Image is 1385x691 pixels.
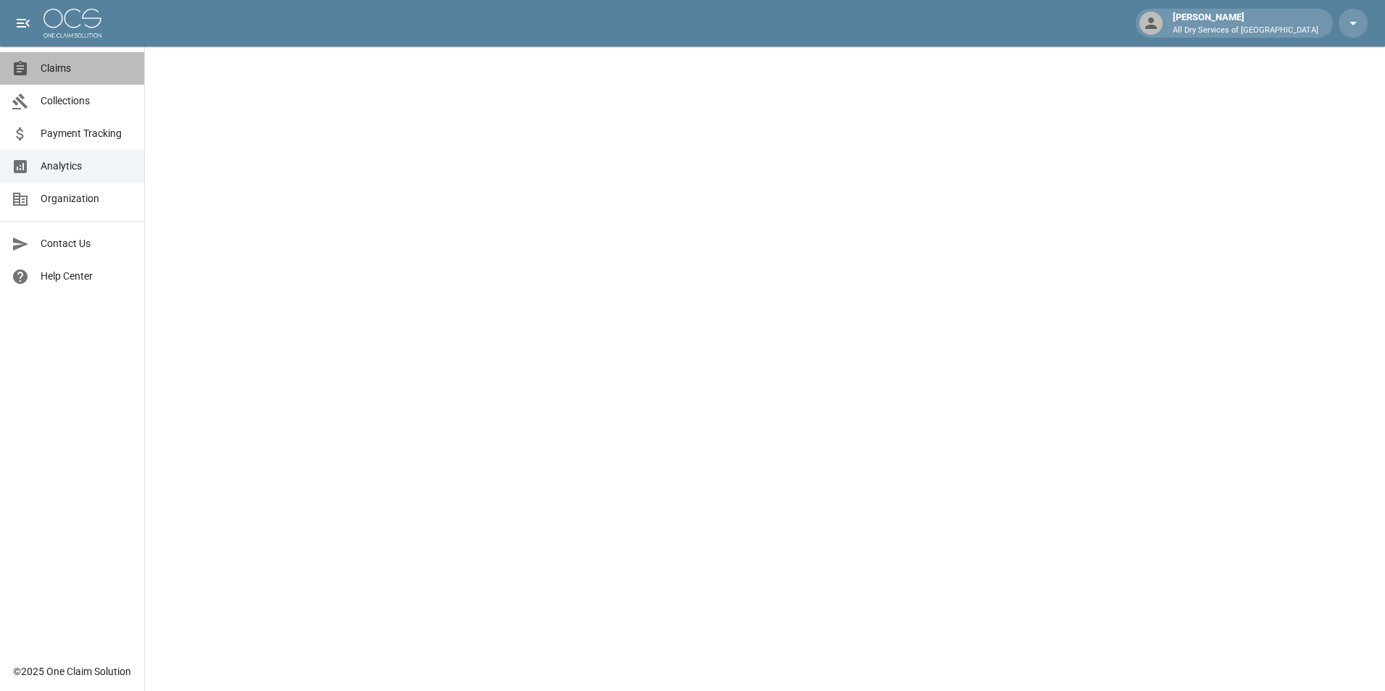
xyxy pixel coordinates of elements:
span: Payment Tracking [41,126,133,141]
span: Analytics [41,159,133,174]
div: © 2025 One Claim Solution [13,664,131,679]
button: open drawer [9,9,38,38]
span: Claims [41,61,133,76]
iframe: Embedded Dashboard [145,46,1385,687]
span: Collections [41,93,133,109]
span: Organization [41,191,133,206]
img: ocs-logo-white-transparent.png [43,9,101,38]
p: All Dry Services of [GEOGRAPHIC_DATA] [1173,25,1318,37]
span: Help Center [41,269,133,284]
div: [PERSON_NAME] [1167,10,1324,36]
span: Contact Us [41,236,133,251]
